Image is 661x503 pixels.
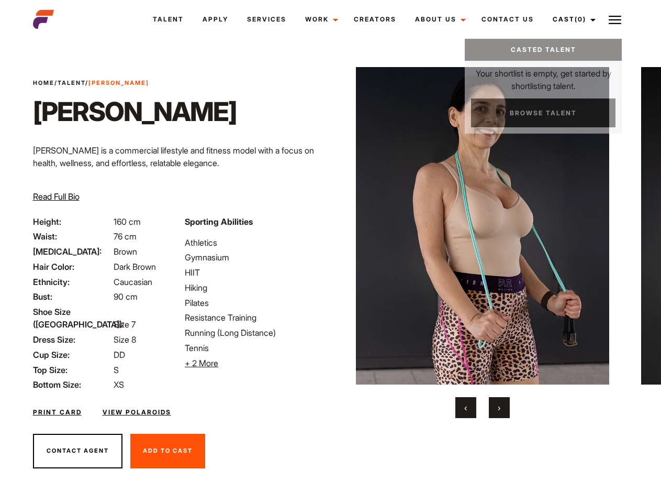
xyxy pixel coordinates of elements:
[33,333,111,346] span: Dress Size:
[575,15,586,23] span: (0)
[114,379,124,390] span: XS
[185,311,324,324] li: Resistance Training
[33,348,111,361] span: Cup Size:
[465,61,622,92] p: Your shortlist is empty, get started by shortlisting talent.
[33,9,54,30] img: cropped-aefm-brand-fav-22-square.png
[143,447,193,454] span: Add To Cast
[33,79,54,86] a: Home
[88,79,149,86] strong: [PERSON_NAME]
[185,281,324,294] li: Hiking
[185,297,324,309] li: Pilates
[185,266,324,279] li: HIIT
[33,260,111,273] span: Hair Color:
[130,434,205,468] button: Add To Cast
[472,5,543,34] a: Contact Us
[406,5,472,34] a: About Us
[114,216,141,227] span: 160 cm
[33,215,111,228] span: Height:
[58,79,85,86] a: Talent
[185,342,324,354] li: Tennis
[185,216,253,227] strong: Sporting Abilities
[114,334,136,345] span: Size 8
[33,230,111,243] span: Waist:
[185,358,218,368] span: + 2 More
[498,402,500,413] span: Next
[143,5,193,34] a: Talent
[33,190,80,203] button: Read Full Bio
[33,378,111,391] span: Bottom Size:
[33,191,80,202] span: Read Full Bio
[33,79,149,88] span: / /
[33,245,111,258] span: [MEDICAL_DATA]:
[33,290,111,303] span: Bust:
[238,5,296,34] a: Services
[114,261,156,272] span: Dark Brown
[33,178,324,215] p: Through her modeling and wellness brand, HEAL, she inspires others on their wellness journeys—cha...
[185,326,324,339] li: Running (Long Distance)
[114,246,137,257] span: Brown
[33,408,82,417] a: Print Card
[114,319,136,330] span: Size 7
[465,39,622,61] a: Casted Talent
[33,144,324,169] p: [PERSON_NAME] is a commercial lifestyle and fitness model with a focus on health, wellness, and e...
[33,276,111,288] span: Ethnicity:
[114,231,137,242] span: 76 cm
[33,364,111,376] span: Top Size:
[103,408,171,417] a: View Polaroids
[185,236,324,249] li: Athletics
[114,349,125,360] span: DD
[114,291,138,302] span: 90 cm
[296,5,344,34] a: Work
[114,365,119,375] span: S
[185,251,324,264] li: Gymnasium
[114,277,152,287] span: Caucasian
[609,14,621,26] img: Burger icon
[193,5,238,34] a: Apply
[543,5,602,34] a: Cast(0)
[344,5,406,34] a: Creators
[464,402,467,413] span: Previous
[33,434,122,468] button: Contact Agent
[33,96,237,127] h1: [PERSON_NAME]
[471,99,615,127] a: Browse Talent
[33,305,111,331] span: Shoe Size ([GEOGRAPHIC_DATA]):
